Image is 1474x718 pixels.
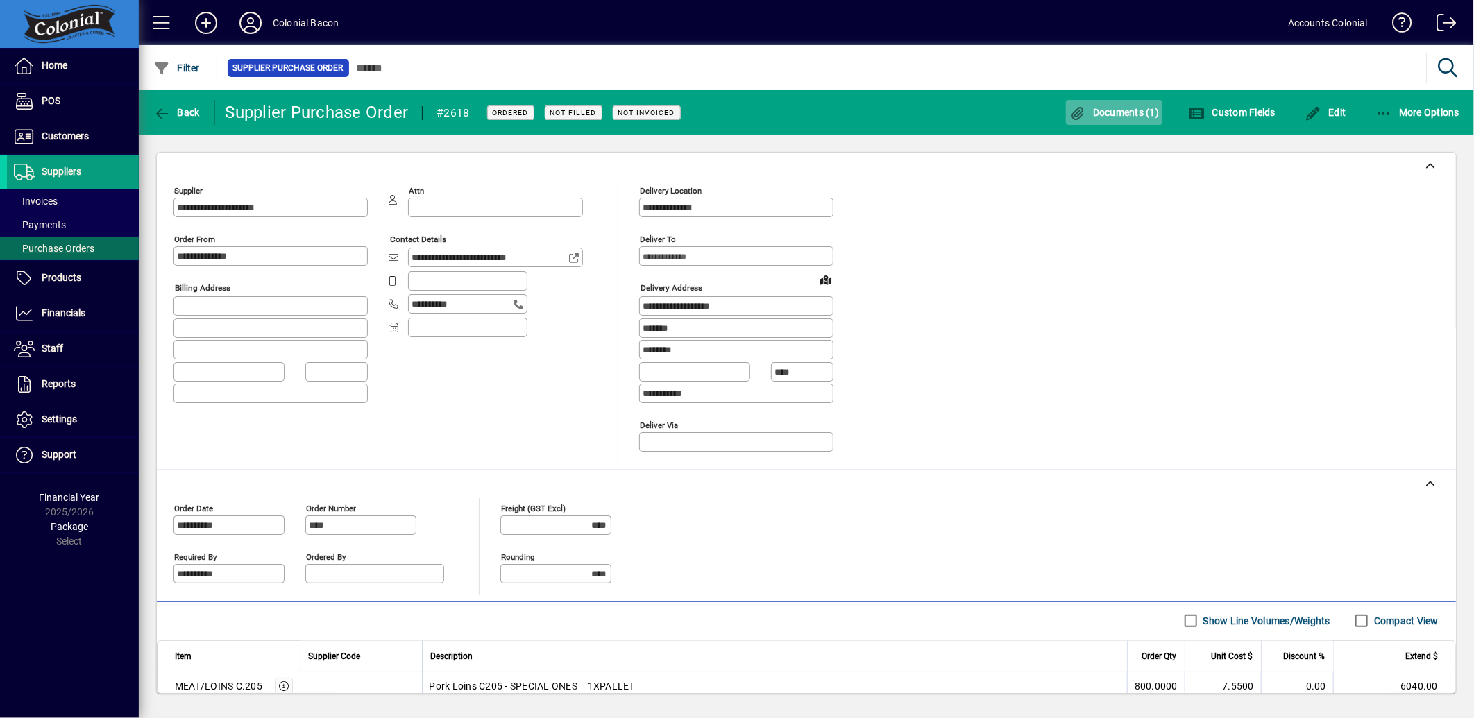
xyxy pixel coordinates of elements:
mat-label: Delivery Location [640,186,702,196]
span: Support [42,449,76,460]
a: Knowledge Base [1382,3,1412,48]
span: Description [431,649,473,664]
span: Unit Cost $ [1211,649,1253,664]
mat-label: Order from [174,234,215,244]
a: Logout [1426,3,1457,48]
span: Pork Loins C205 - SPECIAL ONES = 1XPALLET [430,679,635,693]
span: Item [175,649,192,664]
a: Customers [7,119,139,154]
mat-label: Deliver via [640,420,678,429]
a: Financials [7,296,139,331]
span: Supplier Code [309,649,361,664]
td: 7.5500 [1185,672,1261,700]
span: Suppliers [42,166,81,177]
mat-label: Freight (GST excl) [501,503,566,513]
td: 0.00 [1261,672,1333,700]
mat-label: Order number [306,503,356,513]
mat-label: Required by [174,552,217,561]
button: Edit [1301,100,1350,125]
td: 800.0000 [1127,672,1185,700]
div: Colonial Bacon [273,12,339,34]
a: Products [7,261,139,296]
span: Customers [42,130,89,142]
span: Products [42,272,81,283]
button: Documents (1) [1066,100,1163,125]
span: Custom Fields [1188,107,1276,118]
span: Settings [42,413,77,425]
span: Not Invoiced [618,108,675,117]
a: View on map [815,268,837,291]
a: POS [7,84,139,119]
span: Ordered [493,108,529,117]
span: Back [153,107,200,118]
a: Staff [7,332,139,366]
mat-label: Supplier [174,186,203,196]
a: Home [7,49,139,83]
a: Support [7,438,139,472]
mat-label: Attn [409,186,424,196]
label: Compact View [1371,614,1439,628]
span: Package [51,521,88,532]
span: More Options [1375,107,1460,118]
span: Documents (1) [1069,107,1160,118]
div: #2618 [437,102,469,124]
span: Staff [42,343,63,354]
span: Filter [153,62,200,74]
a: Settings [7,402,139,437]
button: Add [184,10,228,35]
td: 6040.00 [1333,672,1455,700]
span: Financials [42,307,85,318]
mat-label: Ordered by [306,552,346,561]
a: Payments [7,213,139,237]
span: Discount % [1283,649,1325,664]
div: Supplier Purchase Order [226,101,409,123]
span: Order Qty [1142,649,1176,664]
div: Accounts Colonial [1288,12,1368,34]
a: Invoices [7,189,139,213]
span: Financial Year [40,492,100,503]
div: MEAT/LOINS C.205 [175,679,262,693]
span: Edit [1305,107,1346,118]
a: Reports [7,367,139,402]
a: Purchase Orders [7,237,139,260]
mat-label: Rounding [501,552,534,561]
span: Purchase Orders [14,243,94,254]
span: Reports [42,378,76,389]
button: Back [150,100,203,125]
label: Show Line Volumes/Weights [1201,614,1330,628]
mat-label: Order date [174,503,213,513]
span: POS [42,95,60,106]
span: Supplier Purchase Order [233,61,344,75]
button: More Options [1372,100,1464,125]
span: Home [42,60,67,71]
button: Filter [150,55,203,80]
button: Profile [228,10,273,35]
app-page-header-button: Back [139,100,215,125]
span: Extend $ [1405,649,1438,664]
span: Invoices [14,196,58,207]
span: Not Filled [550,108,597,117]
button: Custom Fields [1185,100,1279,125]
mat-label: Deliver To [640,234,676,244]
span: Payments [14,219,66,230]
